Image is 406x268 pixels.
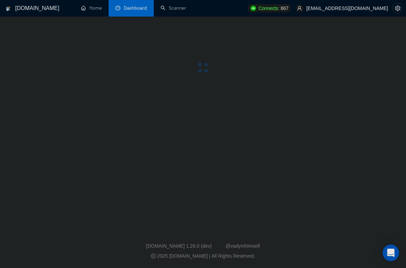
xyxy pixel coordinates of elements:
[115,6,120,10] span: dashboard
[161,5,186,11] a: searchScanner
[258,4,279,12] span: Connects:
[6,252,400,260] div: 2025 [DOMAIN_NAME] | All Rights Reserved.
[81,5,102,11] a: homeHome
[392,6,403,11] a: setting
[151,254,156,258] span: copyright
[251,6,256,11] img: upwork-logo.png
[383,245,399,261] div: Open Intercom Messenger
[392,3,403,14] button: setting
[124,5,147,11] span: Dashboard
[146,243,212,249] a: [DOMAIN_NAME] 1.26.0 (dev)
[281,4,288,12] span: 667
[6,3,11,14] img: logo
[225,243,260,249] a: @vadymhimself
[297,6,302,11] span: user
